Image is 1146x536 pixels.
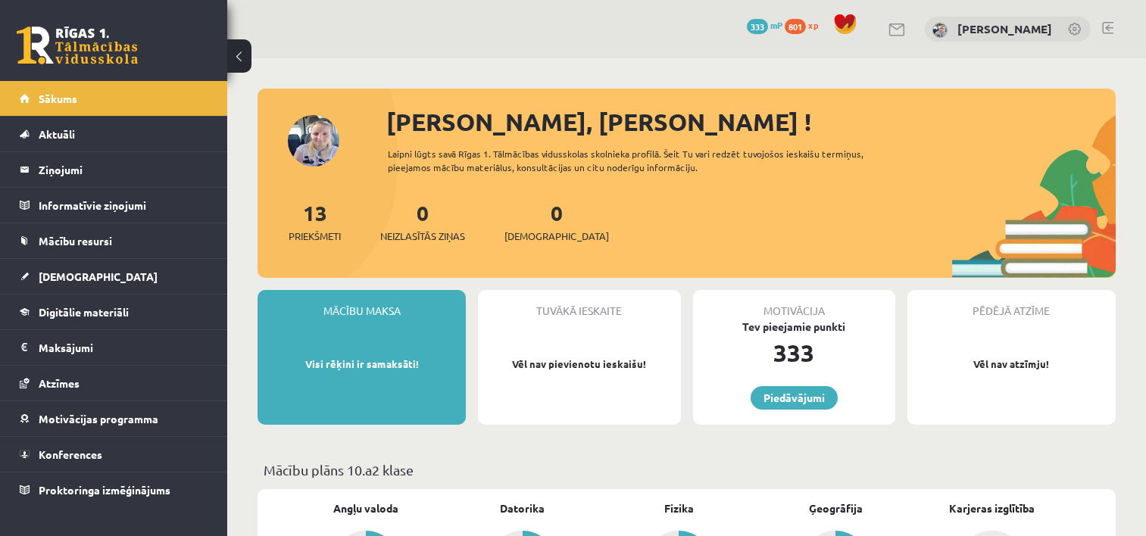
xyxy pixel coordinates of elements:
span: Neizlasītās ziņas [380,229,465,244]
a: Atzīmes [20,366,208,400]
a: 13Priekšmeti [289,199,341,244]
a: Datorika [500,500,545,516]
legend: Informatīvie ziņojumi [39,188,208,223]
p: Mācību plāns 10.a2 klase [264,460,1110,480]
p: Visi rēķini ir samaksāti! [265,357,458,372]
a: Piedāvājumi [751,386,838,410]
div: [PERSON_NAME], [PERSON_NAME] ! [386,104,1116,140]
div: Tev pieejamie punkti [693,319,895,335]
div: Pēdējā atzīme [907,290,1116,319]
a: Fizika [664,500,694,516]
a: Ģeogrāfija [809,500,863,516]
p: Vēl nav pievienotu ieskaišu! [486,357,673,372]
span: 333 [747,19,768,34]
a: Maksājumi [20,330,208,365]
span: Motivācijas programma [39,412,158,425]
a: Rīgas 1. Tālmācības vidusskola [17,26,138,64]
span: 801 [785,19,806,34]
span: Konferences [39,447,102,461]
a: 0Neizlasītās ziņas [380,199,465,244]
span: xp [808,19,818,31]
a: Sākums [20,81,208,116]
a: Motivācijas programma [20,401,208,436]
div: Motivācija [693,290,895,319]
div: Tuvākā ieskaite [478,290,680,319]
a: Ziņojumi [20,152,208,187]
a: 0[DEMOGRAPHIC_DATA] [504,199,609,244]
span: Priekšmeti [289,229,341,244]
legend: Ziņojumi [39,152,208,187]
span: Proktoringa izmēģinājums [39,483,170,497]
span: Sākums [39,92,77,105]
legend: Maksājumi [39,330,208,365]
span: Atzīmes [39,376,80,390]
span: [DEMOGRAPHIC_DATA] [504,229,609,244]
a: Konferences [20,437,208,472]
span: Mācību resursi [39,234,112,248]
div: 333 [693,335,895,371]
span: [DEMOGRAPHIC_DATA] [39,270,158,283]
div: Laipni lūgts savā Rīgas 1. Tālmācības vidusskolas skolnieka profilā. Šeit Tu vari redzēt tuvojošo... [388,147,903,174]
a: [DEMOGRAPHIC_DATA] [20,259,208,294]
span: mP [770,19,782,31]
a: Karjeras izglītība [949,500,1035,516]
span: Aktuāli [39,127,75,141]
a: 801 xp [785,19,826,31]
a: Informatīvie ziņojumi [20,188,208,223]
a: [PERSON_NAME] [957,21,1052,36]
p: Vēl nav atzīmju! [915,357,1108,372]
a: 333 mP [747,19,782,31]
a: Proktoringa izmēģinājums [20,472,208,507]
span: Digitālie materiāli [39,305,129,319]
a: Angļu valoda [333,500,398,516]
div: Mācību maksa [258,290,466,319]
a: Digitālie materiāli [20,294,208,329]
a: Aktuāli [20,117,208,151]
a: Mācību resursi [20,223,208,258]
img: Kristīne Vītola [932,23,948,38]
